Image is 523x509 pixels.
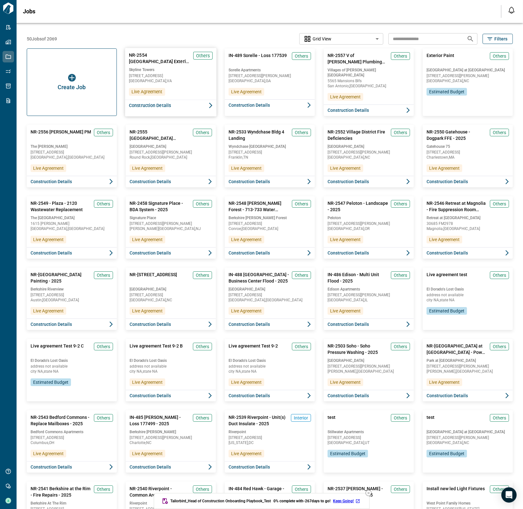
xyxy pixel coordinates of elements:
[506,5,517,15] button: Open notification feed
[23,8,35,15] span: Jobs
[333,498,362,504] a: Keep Going!
[501,487,517,503] div: Open Intercom Messenger
[171,498,271,504] span: Tailorbird_Head of Construction Onboarding Playbook_Test
[274,498,331,504] span: 0 % complete with -267 days to go!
